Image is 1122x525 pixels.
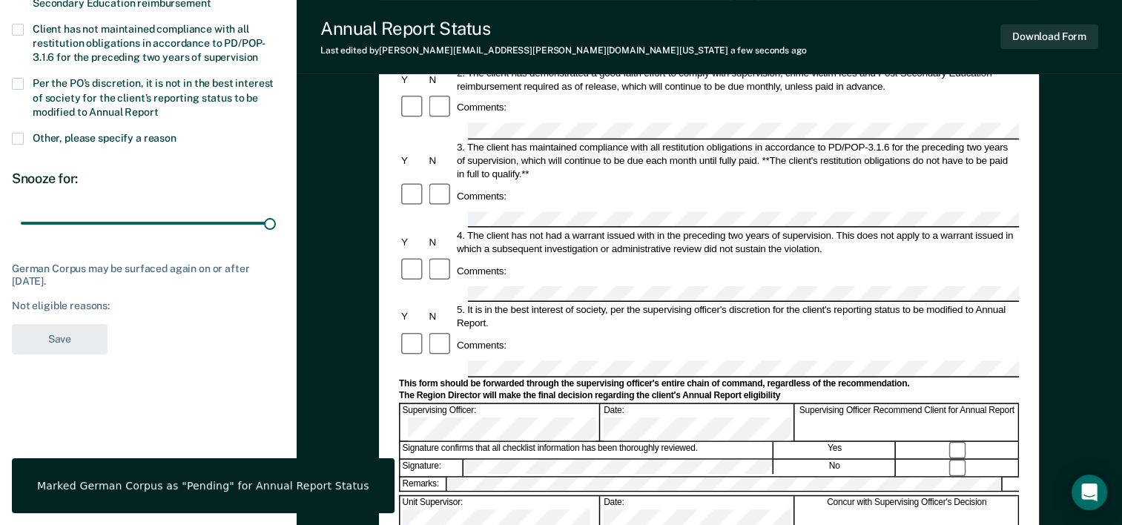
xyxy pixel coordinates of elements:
[730,45,807,56] span: a few seconds ago
[399,310,426,323] div: Y
[427,235,455,248] div: N
[399,391,1019,403] div: The Region Director will make the final decision regarding the client's Annual Report eligibility
[455,102,509,115] div: Comments:
[601,405,794,441] div: Date:
[455,303,1019,330] div: 5. It is in the best interest of society, per the supervising officer's discretion for the client...
[12,300,285,312] div: Not eligible reasons:
[12,324,108,354] button: Save
[399,154,426,168] div: Y
[796,405,1019,441] div: Supervising Officer Recommend Client for Annual Report
[455,228,1019,255] div: 4. The client has not had a warrant issued with in the preceding two years of supervision. This d...
[455,141,1019,181] div: 3. The client has maintained compliance with all restitution obligations in accordance to PD/POP-...
[455,189,509,202] div: Comments:
[399,73,426,86] div: Y
[399,235,426,248] div: Y
[774,460,896,476] div: No
[12,171,285,187] div: Snooze for:
[33,77,274,117] span: Per the PO’s discretion, it is not in the best interest of society for the client’s reporting sta...
[33,132,176,144] span: Other, please specify a reason
[427,154,455,168] div: N
[1072,475,1107,510] div: Open Intercom Messenger
[455,264,509,277] div: Comments:
[455,339,509,352] div: Comments:
[37,479,369,492] div: Marked German Corpus as "Pending" for Annual Report Status
[400,478,448,491] div: Remarks:
[1000,24,1098,49] button: Download Form
[400,442,773,458] div: Signature confirms that all checklist information has been thoroughly reviewed.
[400,405,601,441] div: Supervising Officer:
[427,73,455,86] div: N
[320,45,807,56] div: Last edited by [PERSON_NAME][EMAIL_ADDRESS][PERSON_NAME][DOMAIN_NAME][US_STATE]
[320,18,807,39] div: Annual Report Status
[12,262,285,288] div: German Corpus may be surfaced again on or after [DATE].
[33,23,265,63] span: Client has not maintained compliance with all restitution obligations in accordance to PD/POP-3.1...
[400,460,463,476] div: Signature:
[399,378,1019,390] div: This form should be forwarded through the supervising officer's entire chain of command, regardle...
[427,310,455,323] div: N
[774,442,896,458] div: Yes
[455,66,1019,93] div: 2. The client has demonstrated a good faith effort to comply with supervision, crime victim fees ...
